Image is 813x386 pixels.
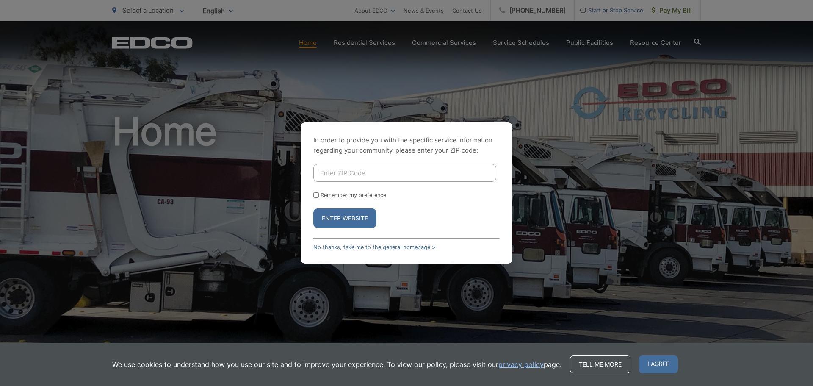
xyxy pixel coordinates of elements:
[313,164,496,182] input: Enter ZIP Code
[321,192,386,198] label: Remember my preference
[313,244,435,250] a: No thanks, take me to the general homepage >
[313,135,500,156] p: In order to provide you with the specific service information regarding your community, please en...
[498,359,544,369] a: privacy policy
[313,208,376,228] button: Enter Website
[570,355,630,373] a: Tell me more
[112,359,561,369] p: We use cookies to understand how you use our site and to improve your experience. To view our pol...
[639,355,678,373] span: I agree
